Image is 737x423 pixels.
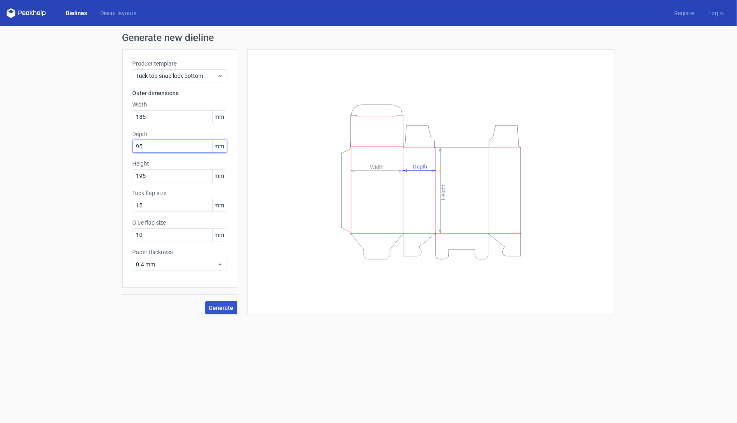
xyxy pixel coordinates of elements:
label: Height [133,159,227,168]
h1: Generate new dieline [122,33,615,43]
h3: Outer dimensions [133,89,227,97]
span: Generate [209,305,234,311]
a: Diecut layouts [94,9,143,17]
label: Glue flap size [133,218,227,227]
tspan: Width [370,164,383,170]
span: mm [212,170,227,182]
span: mm [212,140,227,152]
label: Paper thickness [133,248,227,256]
span: mm [212,229,227,241]
a: Log in [702,9,730,17]
a: Dielines [59,9,94,17]
label: Product template [133,59,227,68]
span: Tuck top snap lock bottom [136,72,217,80]
label: Tuck flap size [133,189,227,197]
span: 0.4 mm [136,260,217,268]
label: Width [133,100,227,109]
label: Depth [133,130,227,138]
span: mm [212,111,227,123]
button: Generate [205,301,237,314]
tspan: Height [440,184,446,200]
tspan: Depth [413,164,427,170]
span: mm [212,199,227,211]
a: Register [668,9,702,17]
